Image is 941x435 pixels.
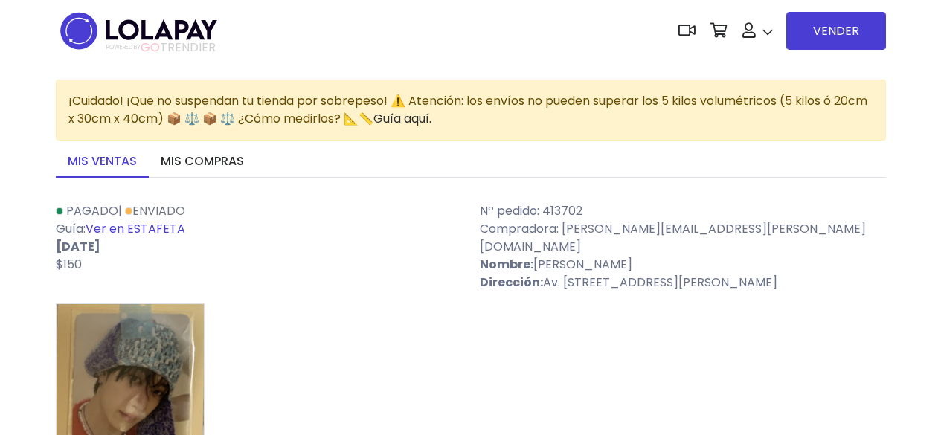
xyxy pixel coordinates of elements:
a: Mis compras [149,146,256,178]
strong: Nombre: [480,256,533,273]
span: GO [141,39,160,56]
a: Mis ventas [56,146,149,178]
span: TRENDIER [106,41,216,54]
span: Pagado [66,202,118,219]
p: Av. [STREET_ADDRESS][PERSON_NAME] [480,274,886,291]
a: Enviado [125,202,185,219]
span: $150 [56,256,82,273]
a: VENDER [786,12,886,50]
p: [PERSON_NAME] [480,256,886,274]
div: | Guía: [47,202,471,291]
p: [DATE] [56,238,462,256]
a: Ver en ESTAFETA [86,220,185,237]
a: Guía aquí. [373,110,431,127]
span: POWERED BY [106,43,141,51]
span: ¡Cuidado! ¡Que no suspendan tu tienda por sobrepeso! ⚠️ Atención: los envíos no pueden superar lo... [68,92,867,127]
strong: Dirección: [480,274,543,291]
p: Nº pedido: 413702 [480,202,886,220]
p: Compradora: [PERSON_NAME][EMAIL_ADDRESS][PERSON_NAME][DOMAIN_NAME] [480,220,886,256]
img: logo [56,7,222,54]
